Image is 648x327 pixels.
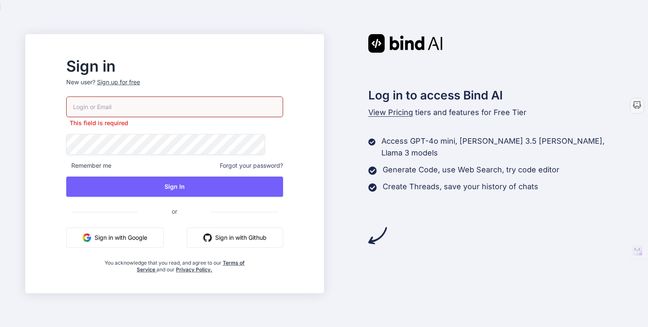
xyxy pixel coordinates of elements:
div: You acknowledge that you read, and agree to our and our [102,255,247,273]
button: Sign in with Google [66,228,164,248]
input: Login or Email [66,96,283,117]
h2: Log in to access Bind AI [368,86,623,104]
div: Keywords by Traffic [93,50,142,55]
img: Bind AI logo [368,34,443,53]
div: Sign up for free [97,78,140,86]
img: tab_domain_overview_orange.svg [23,49,30,56]
a: Terms of Service [137,260,245,273]
div: Domain: [DOMAIN_NAME] [22,22,93,29]
h2: Sign in [66,59,283,73]
div: v 4.0.25 [24,13,41,20]
img: github [203,233,212,242]
p: Access GPT-4o mini, [PERSON_NAME] 3.5 [PERSON_NAME], Llama 3 models [381,135,623,159]
div: Domain Overview [32,50,76,55]
p: New user? [66,78,283,96]
button: Sign In [66,177,283,197]
p: Create Threads, save your history of chats [383,181,538,193]
span: Remember me [66,161,111,170]
span: or [138,201,211,222]
p: Generate Code, use Web Search, try code editor [383,164,559,176]
img: tab_keywords_by_traffic_grey.svg [84,49,91,56]
img: google [83,233,91,242]
img: logo_orange.svg [13,13,20,20]
span: Forgot your password? [220,161,283,170]
a: Privacy Policy. [176,266,212,273]
button: Sign in with Github [187,228,283,248]
p: tiers and features for Free Tier [368,107,623,118]
img: website_grey.svg [13,22,20,29]
span: View Pricing [368,108,413,117]
img: arrow [368,226,387,245]
p: This field is required [66,119,283,127]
